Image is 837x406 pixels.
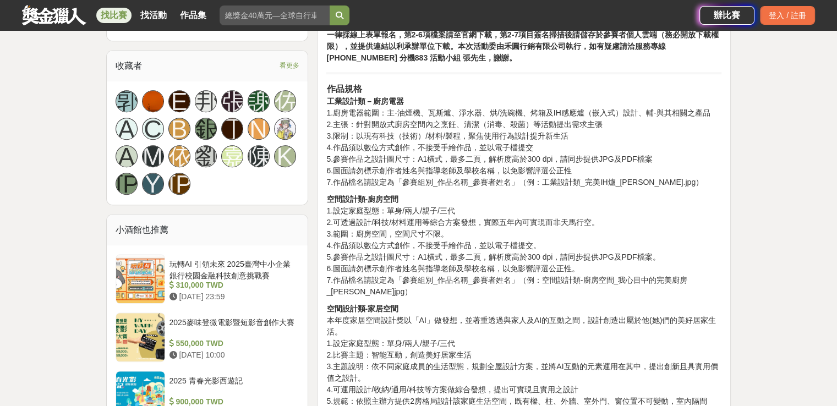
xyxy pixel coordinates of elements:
div: 310,000 TWD [169,279,295,291]
a: 張 [221,90,243,112]
a: 佐 [274,90,296,112]
a: Y [142,173,164,195]
img: Avatar [275,118,296,139]
a: E [168,90,190,112]
a: 找活動 [136,8,171,23]
a: [PERSON_NAME] [116,173,138,195]
a: B [168,118,190,140]
a: 依 [168,145,190,167]
input: 總獎金40萬元—全球自行車設計比賽 [220,6,330,25]
a: Avatar [142,90,164,112]
a: 劉 [195,145,217,167]
strong: 空間設計類-家居空間 [326,304,398,313]
img: Avatar [143,91,163,112]
div: 登入 / 註冊 [760,6,815,25]
a: 丁 [221,118,243,140]
p: 1.廚房電器範圍：主-油煙機、瓦斯爐、淨水器、烘/洗碗機、烤箱及IH感應爐（嵌入式）設計、輔-與其相關之產品 2.主張：針對開放式廚房空間內之烹飪、清潔（消毒、殺菌）等活動提出需求主張 3.限制... [326,83,721,188]
strong: 工業設計類－廚房電器 [326,97,403,106]
a: 找比賽 [96,8,132,23]
a: M [142,145,164,167]
a: Avatar [274,118,296,140]
a: 郭 [116,90,138,112]
div: 550,000 TWD [169,338,295,349]
div: 2025麥味登微電影暨短影音創作大賽 [169,317,295,338]
div: [DATE] 23:59 [169,291,295,303]
p: 1.設定家庭型態：單身/兩人/親子/三代 2.可透過設計/科技/材料運用等綜合方案發想，實際五年內可實現而非天馬行空。 3.範圍：廚房空間，空間尺寸不限。 4.作品須以數位方式創作，不接受手繪作... [326,194,721,298]
a: K [274,145,296,167]
a: 謝 [248,90,270,112]
div: 2025 青春光影西遊記 [169,375,295,396]
span: 看更多 [279,59,299,72]
a: A [116,145,138,167]
a: 嘉 [221,145,243,167]
a: N [248,118,270,140]
span: 收藏者 [116,61,142,70]
strong: 作品規格 [326,84,362,94]
a: 作品集 [176,8,211,23]
a: [PERSON_NAME] [168,173,190,195]
a: 邦 [195,90,217,112]
a: 2025麥味登微電影暨短影音創作大賽 550,000 TWD [DATE] 10:00 [116,312,299,362]
a: 陳 [248,145,270,167]
strong: 一律採線上表單報名，第2-6項檔案請至官網下載，第2-7項目簽名掃描後請儲存於參賽者個人雲端（務必開放下載權限），並提供連結以利承辦單位下載。本次活動委由禾圓行銷有限公司執行，如有疑慮請洽服務專... [326,30,718,62]
div: [DATE] 10:00 [169,349,295,361]
a: C [142,118,164,140]
a: 玩轉AI 引領未來 2025臺灣中小企業銀行校園金融科技創意挑戰賽 310,000 TWD [DATE] 23:59 [116,254,299,304]
a: 辦比賽 [699,6,754,25]
strong: 空間設計類-廚房空間 [326,195,398,204]
div: 小酒館也推薦 [107,215,308,245]
a: A [116,118,138,140]
a: 銀 [195,118,217,140]
div: 玩轉AI 引領未來 2025臺灣中小企業銀行校園金融科技創意挑戰賽 [169,259,295,279]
